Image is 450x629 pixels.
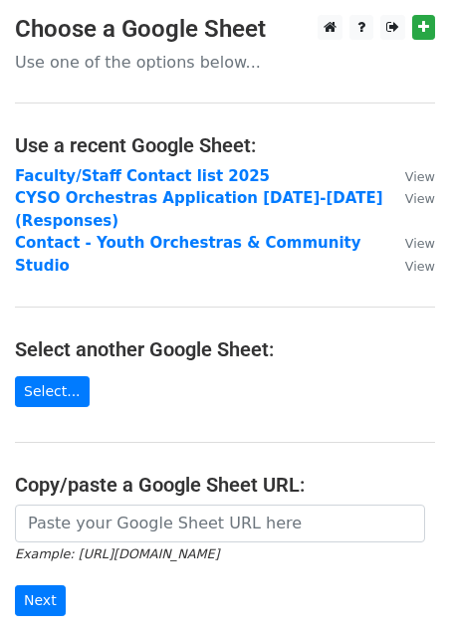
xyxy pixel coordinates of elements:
a: Select... [15,376,90,407]
small: View [405,236,435,251]
h3: Choose a Google Sheet [15,15,435,44]
a: Faculty/Staff Contact list 2025 [15,167,270,185]
a: View [385,234,435,252]
h4: Select another Google Sheet: [15,337,435,361]
a: CYSO Orchestras Application [DATE]-[DATE] (Responses) [15,189,383,230]
a: View [385,167,435,185]
input: Next [15,585,66,616]
small: View [405,191,435,206]
a: Studio [15,257,70,275]
small: Example: [URL][DOMAIN_NAME] [15,546,219,561]
a: Contact - Youth Orchestras & Community [15,234,361,252]
input: Paste your Google Sheet URL here [15,505,425,542]
h4: Use a recent Google Sheet: [15,133,435,157]
p: Use one of the options below... [15,52,435,73]
a: View [385,257,435,275]
small: View [405,169,435,184]
a: View [385,189,435,207]
h4: Copy/paste a Google Sheet URL: [15,473,435,497]
small: View [405,259,435,274]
